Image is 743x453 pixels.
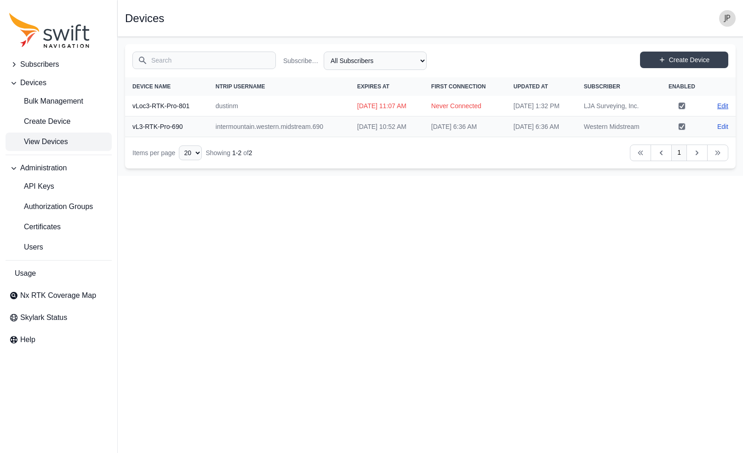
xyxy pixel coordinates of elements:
a: Skylark Status [6,308,112,327]
a: Bulk Management [6,92,112,110]
th: vL3-RTK-Pro-690 [125,116,208,137]
span: Nx RTK Coverage Map [20,290,96,301]
span: Administration [20,163,67,174]
span: Help [20,334,35,345]
nav: Table navigation [125,137,736,168]
span: Bulk Management [9,96,83,107]
span: Users [9,242,43,253]
span: 2 [249,149,252,157]
a: Nx RTK Coverage Map [6,286,112,305]
td: intermountain.western.midstream.690 [208,116,350,137]
td: LJA Surveying, Inc. [577,96,658,116]
span: View Devices [9,136,68,147]
th: vLoc3-RTK-Pro-801 [125,96,208,116]
select: Subscriber [324,52,427,70]
h1: Devices [125,13,164,24]
td: [DATE] 6:36 AM [506,116,577,137]
th: Device Name [125,77,208,96]
th: Enabled [658,77,706,96]
button: Subscribers [6,55,112,74]
span: Devices [20,77,46,88]
a: Certificates [6,218,112,236]
span: Updated At [514,83,548,90]
a: API Keys [6,177,112,196]
div: Showing of [206,148,252,157]
span: Authorization Groups [9,201,93,212]
button: Devices [6,74,112,92]
td: Never Connected [424,96,506,116]
a: Create Device [6,112,112,131]
span: Subscribers [20,59,59,70]
img: user photo [719,10,736,27]
select: Display Limit [179,145,202,160]
a: Edit [717,122,728,131]
span: Items per page [132,149,175,157]
span: First Connection [431,83,486,90]
span: Skylark Status [20,312,67,323]
span: 1 - 2 [232,149,241,157]
td: Western Midstream [577,116,658,137]
th: NTRIP Username [208,77,350,96]
span: Create Device [9,116,70,127]
a: Usage [6,264,112,283]
a: Edit [717,101,728,110]
button: Administration [6,159,112,177]
a: View Devices [6,133,112,151]
td: [DATE] 1:32 PM [506,96,577,116]
span: API Keys [9,181,54,192]
label: Subscriber Name [283,56,320,65]
a: Create Device [640,52,728,68]
a: Authorization Groups [6,197,112,216]
a: Help [6,331,112,349]
span: Certificates [9,221,61,232]
td: [DATE] 6:36 AM [424,116,506,137]
td: [DATE] 11:07 AM [350,96,424,116]
span: Usage [15,268,36,279]
td: dustinm [208,96,350,116]
a: Users [6,238,112,256]
a: 1 [671,145,687,161]
input: Search [132,52,276,69]
span: Expires At [357,83,389,90]
th: Subscriber [577,77,658,96]
td: [DATE] 10:52 AM [350,116,424,137]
